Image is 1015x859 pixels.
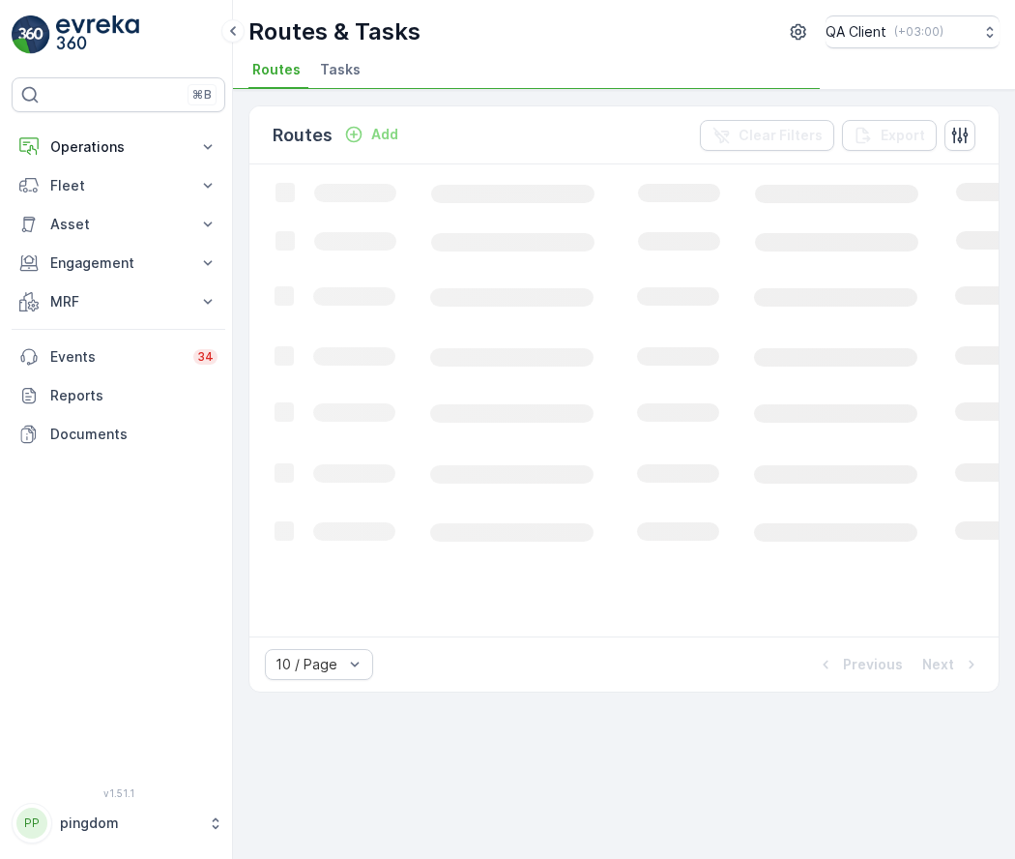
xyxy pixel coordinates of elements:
p: Events [50,347,182,367]
div: PP [16,808,47,839]
p: Export [881,126,925,145]
button: Export [842,120,937,151]
button: Operations [12,128,225,166]
button: Add [336,123,406,146]
p: Fleet [50,176,187,195]
button: Next [920,653,983,676]
span: Tasks [320,60,361,79]
img: logo_light-DOdMpM7g.png [56,15,139,54]
a: Events34 [12,338,225,376]
p: Clear Filters [739,126,823,145]
p: ⌘B [192,87,212,103]
button: PPpingdom [12,803,225,844]
p: Engagement [50,253,187,273]
button: Engagement [12,244,225,282]
p: 34 [197,349,214,365]
span: Routes [252,60,301,79]
p: Add [371,125,398,144]
p: Next [922,655,954,674]
p: pingdom [60,814,198,833]
p: Previous [843,655,903,674]
span: v 1.51.1 [12,787,225,799]
p: MRF [50,292,187,311]
a: Documents [12,415,225,454]
button: Asset [12,205,225,244]
img: logo [12,15,50,54]
p: ( +03:00 ) [894,24,943,40]
p: Routes [273,122,333,149]
p: Operations [50,137,187,157]
a: Reports [12,376,225,415]
button: Previous [814,653,905,676]
button: Fleet [12,166,225,205]
p: Documents [50,425,217,444]
p: QA Client [826,22,886,42]
button: MRF [12,282,225,321]
p: Routes & Tasks [248,16,420,47]
p: Asset [50,215,187,234]
p: Reports [50,386,217,405]
button: QA Client(+03:00) [826,15,1000,48]
button: Clear Filters [700,120,834,151]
